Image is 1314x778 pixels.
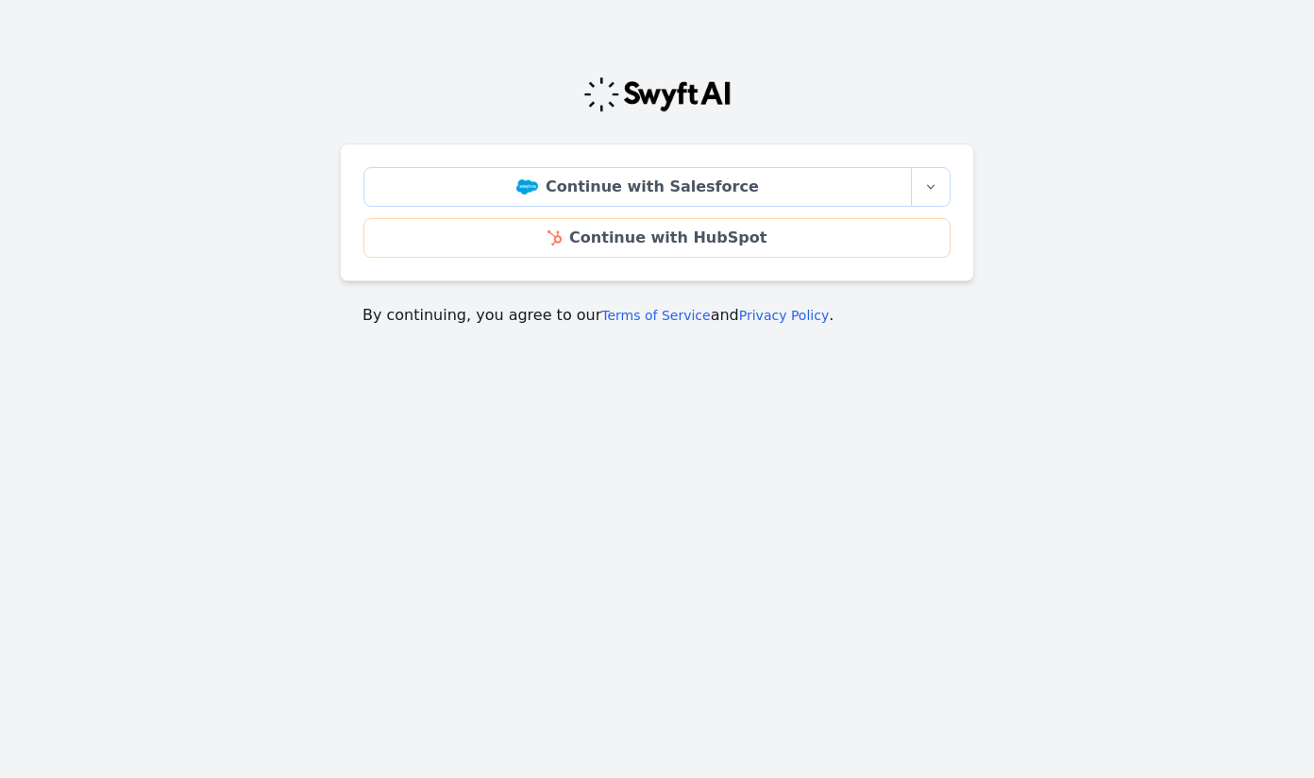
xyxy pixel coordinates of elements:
[601,308,710,323] a: Terms of Service
[363,167,912,207] a: Continue with Salesforce
[363,218,951,258] a: Continue with HubSpot
[362,304,952,327] p: By continuing, you agree to our and .
[516,179,538,194] img: Salesforce
[547,230,562,245] img: HubSpot
[582,76,732,113] img: Swyft Logo
[739,308,829,323] a: Privacy Policy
